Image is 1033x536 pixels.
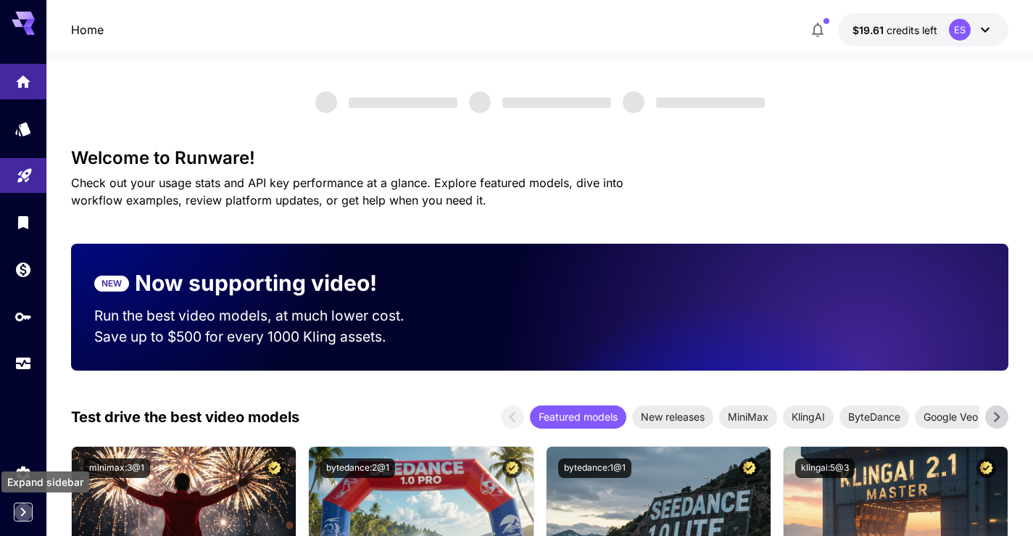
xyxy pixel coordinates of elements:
div: KlingAI [783,405,834,429]
button: klingai:5@3 [795,458,855,478]
div: Expand sidebar [1,471,89,492]
span: $19.61 [852,24,887,36]
div: Playground [16,162,33,180]
span: New releases [632,409,713,424]
div: Wallet [14,260,32,279]
button: Certified Model – Vetted for best performance and includes a commercial license. [976,458,996,478]
div: Usage [14,355,32,373]
button: bytedance:1@1 [558,458,631,478]
button: Expand sidebar [14,503,33,521]
p: Save up to $500 for every 1000 Kling assets. [94,326,432,347]
p: Test drive the best video models [71,406,299,428]
button: $19.6122ES [838,13,1008,46]
span: KlingAI [783,409,834,424]
button: Certified Model – Vetted for best performance and includes a commercial license. [739,458,759,478]
button: Certified Model – Vetted for best performance and includes a commercial license. [502,458,522,478]
div: Google Veo [915,405,987,429]
p: Run the best video models, at much lower cost. [94,305,432,326]
p: NEW [101,277,122,290]
div: Home [14,68,32,86]
div: ByteDance [839,405,909,429]
div: Library [14,213,32,231]
div: $19.6122 [852,22,937,38]
div: New releases [632,405,713,429]
nav: breadcrumb [71,21,104,38]
button: minimax:3@1 [83,458,150,478]
button: Certified Model – Vetted for best performance and includes a commercial license. [265,458,284,478]
button: bytedance:2@1 [320,458,395,478]
span: Check out your usage stats and API key performance at a glance. Explore featured models, dive int... [71,176,623,207]
div: Models [14,120,32,138]
span: credits left [887,24,937,36]
div: MiniMax [719,405,777,429]
span: Google Veo [915,409,987,424]
div: API Keys [14,308,32,326]
div: Featured models [530,405,626,429]
div: ES [949,19,971,41]
a: Home [71,21,104,38]
p: Now supporting video! [135,267,377,300]
h3: Welcome to Runware! [71,148,1008,168]
span: MiniMax [719,409,777,424]
div: Settings [14,464,32,482]
span: Featured models [530,409,626,424]
span: ByteDance [839,409,909,424]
